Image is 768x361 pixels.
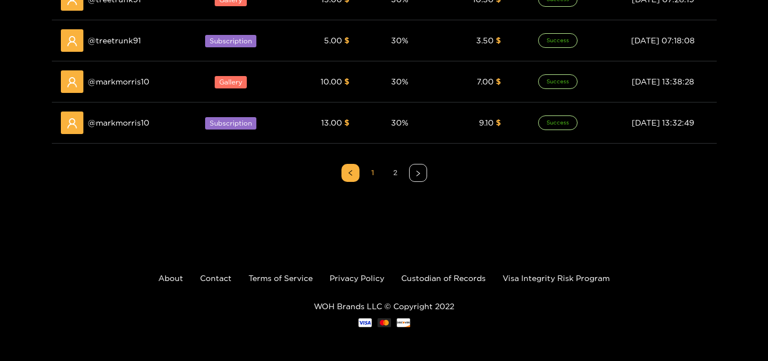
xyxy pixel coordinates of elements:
span: Subscription [205,35,256,47]
button: right [409,164,427,182]
span: 3.50 [476,36,494,44]
a: About [158,274,183,282]
button: left [341,164,359,182]
span: left [347,170,354,176]
span: Success [538,74,578,89]
span: 30 % [391,118,409,127]
span: $ [344,36,349,44]
span: $ [496,118,501,127]
span: user [66,118,78,129]
span: @ markmorris10 [88,117,149,129]
span: user [66,35,78,47]
li: Next Page [409,164,427,182]
a: Terms of Service [248,274,313,282]
a: Visa Integrity Risk Program [503,274,610,282]
span: user [66,77,78,88]
span: Success [538,115,578,130]
li: Previous Page [341,164,359,182]
a: Custodian of Records [401,274,486,282]
li: 2 [387,164,405,182]
span: Subscription [205,117,256,130]
span: $ [344,77,349,86]
span: 13.00 [321,118,342,127]
span: [DATE] 13:32:49 [632,118,694,127]
span: 9.10 [479,118,494,127]
span: 7.00 [477,77,494,86]
span: Success [538,33,578,48]
span: [DATE] 07:18:08 [631,36,695,44]
span: right [415,170,421,177]
a: Privacy Policy [330,274,384,282]
span: 30 % [391,36,409,44]
span: @ markmorris10 [88,75,149,88]
span: $ [344,118,349,127]
a: Contact [200,274,232,282]
li: 1 [364,164,382,182]
span: @ treetrunk91 [88,34,141,47]
span: $ [496,36,501,44]
span: [DATE] 13:38:28 [632,77,694,86]
span: 10.00 [321,77,342,86]
span: $ [496,77,501,86]
span: 30 % [391,77,409,86]
a: 1 [365,164,381,181]
span: Gallery [215,76,247,88]
span: 5.00 [324,36,342,44]
a: 2 [387,164,404,181]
